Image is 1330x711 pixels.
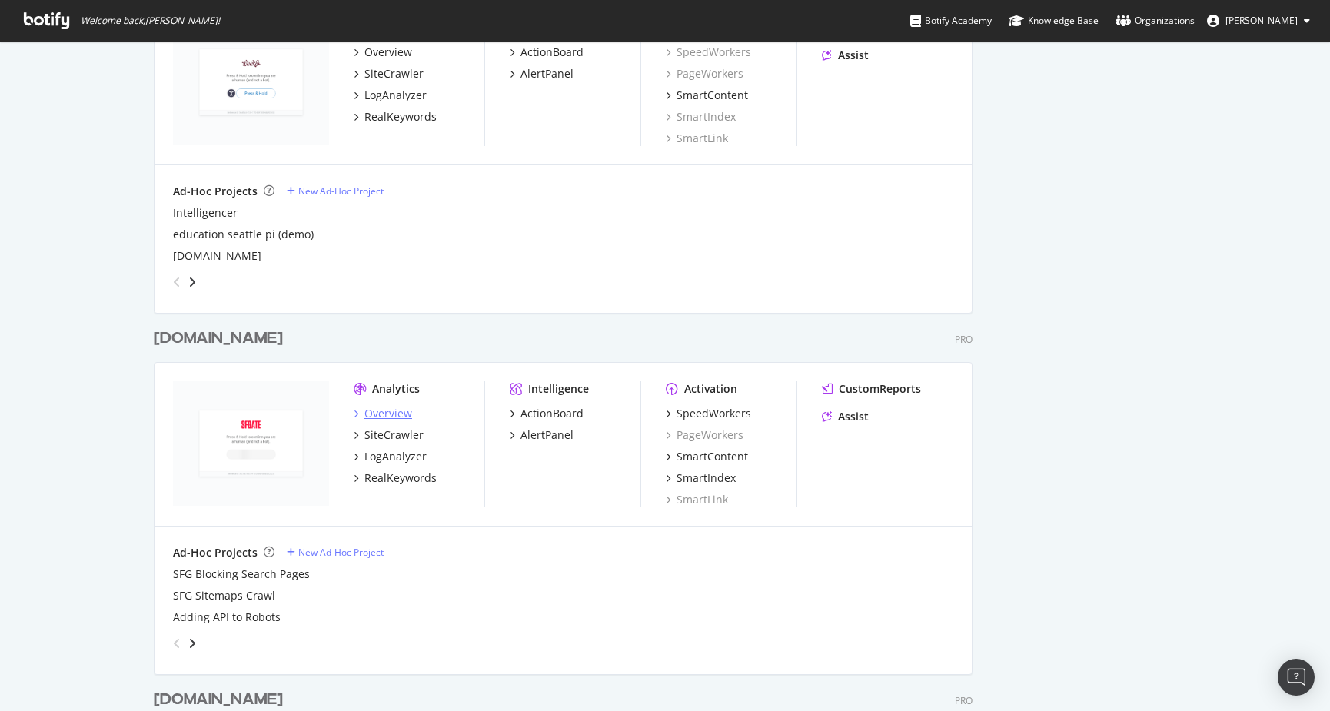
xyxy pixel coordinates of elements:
a: SpeedWorkers [666,45,751,60]
div: Organizations [1116,13,1195,28]
div: Open Intercom Messenger [1278,659,1315,696]
div: angle-left [167,631,187,656]
div: Assist [838,48,869,63]
a: PageWorkers [666,66,743,81]
div: Overview [364,45,412,60]
a: education seattle pi (demo) [173,227,314,242]
div: LogAnalyzer [364,449,427,464]
div: [DOMAIN_NAME] [154,327,283,350]
div: AlertPanel [520,66,574,81]
span: Welcome back, [PERSON_NAME] ! [81,15,220,27]
div: AlertPanel [520,427,574,443]
a: ActionBoard [510,406,584,421]
div: Ad-Hoc Projects [173,545,258,560]
div: SmartContent [677,88,748,103]
div: Assist [838,409,869,424]
a: RealKeywords [354,109,437,125]
a: SiteCrawler [354,66,424,81]
div: Pro [955,694,973,707]
div: CustomReports [839,381,921,397]
a: PageWorkers [666,427,743,443]
div: RealKeywords [364,470,437,486]
a: Intelligencer [173,205,238,221]
div: ActionBoard [520,45,584,60]
a: Overview [354,45,412,60]
a: LogAnalyzer [354,88,427,103]
div: Overview [364,406,412,421]
div: angle-right [187,636,198,651]
div: Botify Academy [910,13,992,28]
div: SmartIndex [677,470,736,486]
a: [DOMAIN_NAME] [154,689,289,711]
div: Pro [955,333,973,346]
div: SpeedWorkers [677,406,751,421]
a: SmartContent [666,88,748,103]
a: Adding API to Robots [173,610,281,625]
a: ActionBoard [510,45,584,60]
div: SiteCrawler [364,66,424,81]
a: AlertPanel [510,427,574,443]
a: Overview [354,406,412,421]
a: AlertPanel [510,66,574,81]
button: [PERSON_NAME] [1195,8,1322,33]
a: SpeedWorkers [666,406,751,421]
div: Activation [684,381,737,397]
a: [DOMAIN_NAME] [173,248,261,264]
a: SFG Sitemaps Crawl [173,588,275,603]
a: CustomReports [822,381,921,397]
div: Analytics [372,381,420,397]
div: SiteCrawler [364,427,424,443]
a: SmartIndex [666,470,736,486]
div: angle-right [187,274,198,290]
a: [DOMAIN_NAME] [154,327,289,350]
div: [DOMAIN_NAME] [154,689,283,711]
div: Ad-Hoc Projects [173,184,258,199]
div: Intelligence [528,381,589,397]
div: Knowledge Base [1009,13,1099,28]
div: SmartContent [677,449,748,464]
div: RealKeywords [364,109,437,125]
img: sfgate.com [173,381,329,506]
a: New Ad-Hoc Project [287,546,384,559]
a: Assist [822,409,869,424]
a: RealKeywords [354,470,437,486]
a: SmartIndex [666,109,736,125]
a: SmartLink [666,131,728,146]
a: LogAnalyzer [354,449,427,464]
span: Genevieve Lill [1225,14,1298,27]
a: New Ad-Hoc Project [287,184,384,198]
div: LogAnalyzer [364,88,427,103]
a: Assist [822,48,869,63]
img: weekand.com [173,20,329,145]
a: SFG Blocking Search Pages [173,566,310,582]
div: New Ad-Hoc Project [298,546,384,559]
a: SiteCrawler [354,427,424,443]
div: ActionBoard [520,406,584,421]
a: SmartLink [666,492,728,507]
div: angle-left [167,270,187,294]
a: SmartContent [666,449,748,464]
div: New Ad-Hoc Project [298,184,384,198]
